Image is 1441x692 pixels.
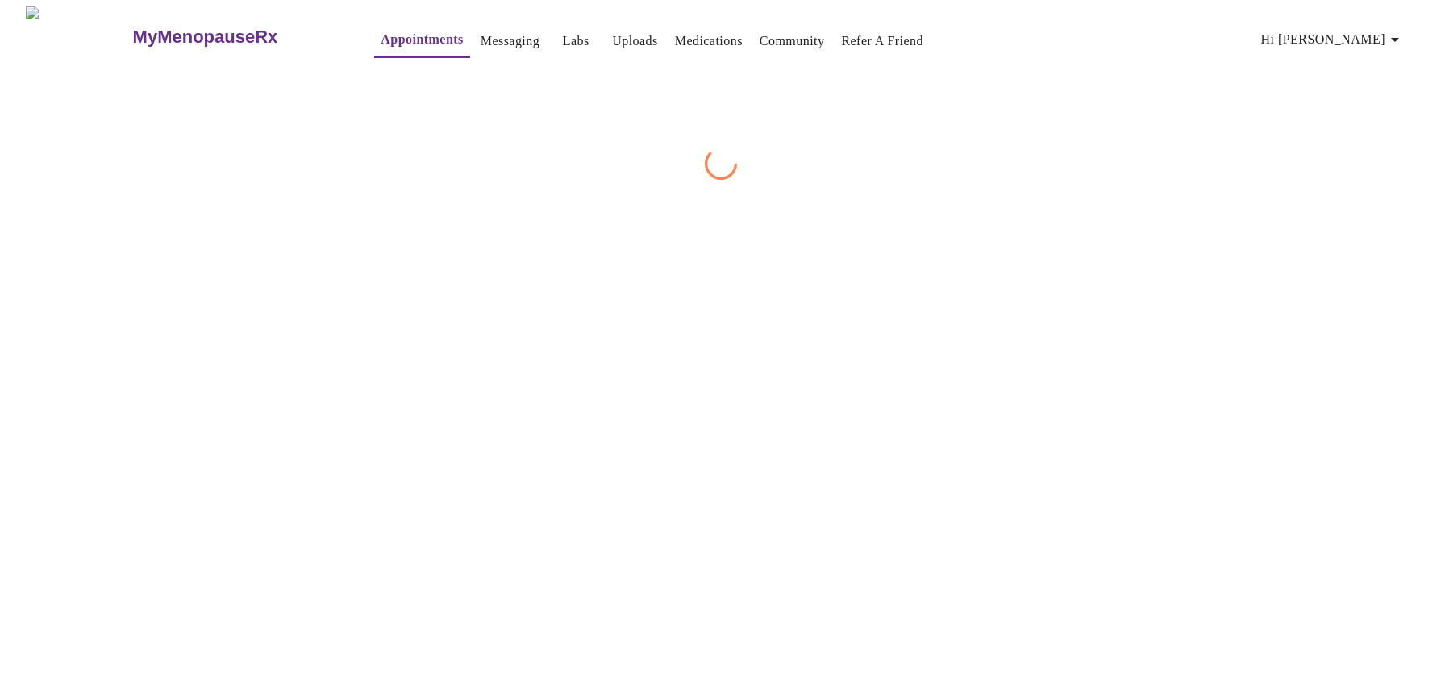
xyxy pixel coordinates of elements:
button: Hi [PERSON_NAME] [1255,23,1411,56]
button: Medications [668,25,749,57]
a: Refer a Friend [841,30,923,52]
a: Uploads [612,30,658,52]
button: Community [753,25,831,57]
button: Uploads [606,25,664,57]
img: MyMenopauseRx Logo [26,6,131,67]
button: Appointments [374,23,469,58]
button: Refer a Friend [835,25,930,57]
h3: MyMenopauseRx [133,27,278,48]
a: Medications [675,30,743,52]
a: Community [760,30,825,52]
a: Appointments [381,28,463,51]
a: Messaging [481,30,539,52]
span: Hi [PERSON_NAME] [1261,28,1405,51]
button: Messaging [474,25,546,57]
a: MyMenopauseRx [131,9,342,65]
button: Labs [550,25,602,57]
a: Labs [563,30,589,52]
